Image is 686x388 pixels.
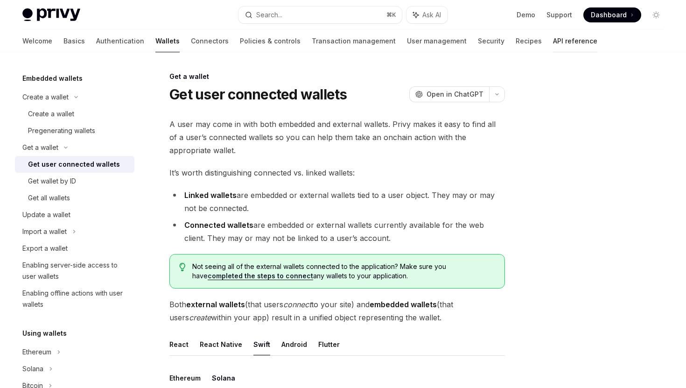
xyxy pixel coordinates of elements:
[15,106,134,122] a: Create a wallet
[22,73,83,84] h5: Embedded wallets
[406,7,448,23] button: Ask AI
[649,7,664,22] button: Toggle dark mode
[191,30,229,52] a: Connectors
[22,288,129,310] div: Enabling offline actions with user wallets
[22,92,69,103] div: Create a wallet
[179,263,186,271] svg: Tip
[15,240,134,257] a: Export a wallet
[169,298,505,324] span: Both (that users to your site) and (that users within your app) result in a unified object repres...
[253,333,270,355] button: Swift
[15,122,134,139] a: Pregenerating wallets
[169,219,505,245] li: are embedded or external wallets currently available for the web client. They may or may not be l...
[63,30,85,52] a: Basics
[15,285,134,313] a: Enabling offline actions with user wallets
[15,156,134,173] a: Get user connected wallets
[427,90,483,99] span: Open in ChatGPT
[184,190,237,200] strong: Linked wallets
[238,7,401,23] button: Search...⌘K
[22,346,51,358] div: Ethereum
[192,262,495,281] span: Not seeing all of the external wallets connected to the application? Make sure you have any walle...
[15,206,134,223] a: Update a wallet
[22,226,67,237] div: Import a wallet
[22,328,67,339] h5: Using wallets
[583,7,641,22] a: Dashboard
[281,333,307,355] button: Android
[155,30,180,52] a: Wallets
[22,30,52,52] a: Welcome
[28,125,95,136] div: Pregenerating wallets
[28,108,74,120] div: Create a wallet
[516,30,542,52] a: Recipes
[370,300,437,309] strong: embedded wallets
[386,11,396,19] span: ⌘ K
[591,10,627,20] span: Dashboard
[409,86,489,102] button: Open in ChatGPT
[169,166,505,179] span: It’s worth distinguishing connected vs. linked wallets:
[28,192,70,204] div: Get all wallets
[189,313,211,322] em: create
[15,257,134,285] a: Enabling server-side access to user wallets
[169,118,505,157] span: A user may come in with both embedded and external wallets. Privy makes it easy to find all of a ...
[15,173,134,190] a: Get wallet by ID
[28,176,76,187] div: Get wallet by ID
[422,10,441,20] span: Ask AI
[169,72,505,81] div: Get a wallet
[22,243,68,254] div: Export a wallet
[517,10,535,20] a: Demo
[208,272,313,280] a: completed the steps to connect
[22,142,58,153] div: Get a wallet
[553,30,597,52] a: API reference
[200,333,242,355] button: React Native
[28,159,120,170] div: Get user connected wallets
[22,8,80,21] img: light logo
[96,30,144,52] a: Authentication
[184,220,253,230] strong: Connected wallets
[22,260,129,282] div: Enabling server-side access to user wallets
[478,30,504,52] a: Security
[240,30,301,52] a: Policies & controls
[546,10,572,20] a: Support
[169,86,347,103] h1: Get user connected wallets
[318,333,340,355] button: Flutter
[407,30,467,52] a: User management
[22,209,70,220] div: Update a wallet
[15,190,134,206] a: Get all wallets
[22,363,43,374] div: Solana
[169,333,189,355] button: React
[256,9,282,21] div: Search...
[169,189,505,215] li: are embedded or external wallets tied to a user object. They may or may not be connected.
[186,300,245,309] strong: external wallets
[312,30,396,52] a: Transaction management
[283,300,311,309] em: connect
